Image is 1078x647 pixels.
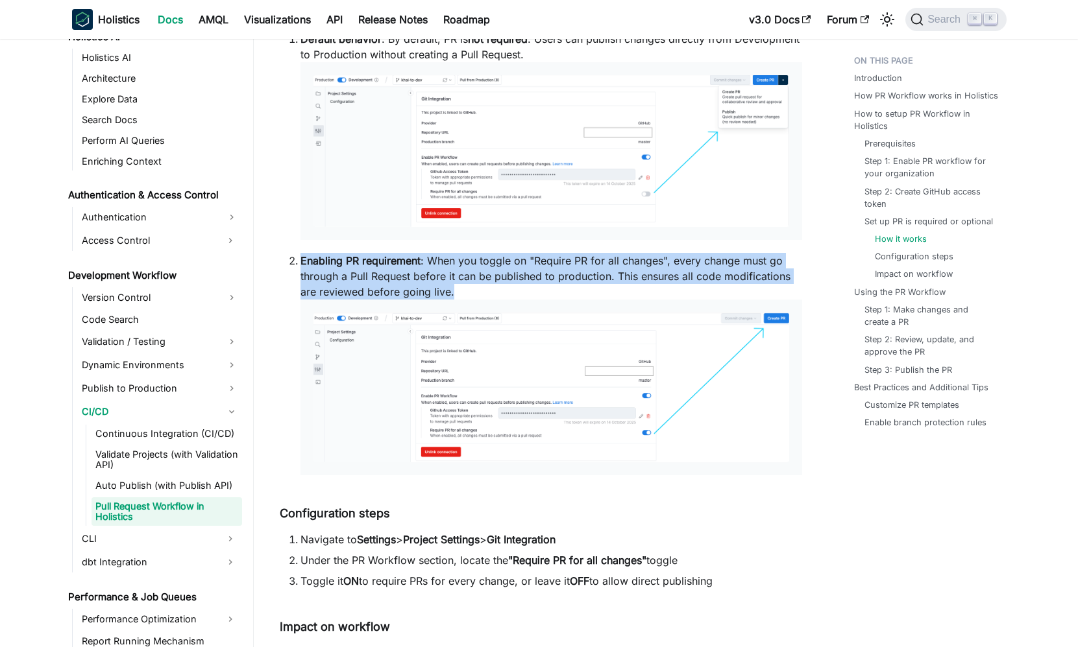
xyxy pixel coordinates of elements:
[78,331,242,352] a: Validation / Testing
[300,31,802,240] p: : By default, PR is . Users can publish changes directly from Development to Production without c...
[854,286,946,298] a: Using the PR Workflow
[72,9,140,30] a: HolisticsHolistics
[64,588,242,606] a: Performance & Job Queues
[78,69,242,88] a: Architecture
[741,9,819,30] a: v3.0 Docs
[854,72,902,84] a: Introduction
[78,355,242,375] a: Dynamic Environments
[236,9,319,30] a: Visualizations
[78,230,219,251] a: Access Control
[819,9,877,30] a: Forum
[468,32,528,45] strong: not required
[864,215,993,228] a: Set up PR is required or optional
[875,268,953,280] a: Impact on workflow
[905,8,1006,31] button: Search (Command+K)
[219,230,242,251] button: Expand sidebar category 'Access Control'
[78,132,242,150] a: Perform AI Queries
[219,528,242,549] button: Expand sidebar category 'CLI'
[78,378,242,399] a: Publish to Production
[150,9,191,30] a: Docs
[435,9,498,30] a: Roadmap
[319,9,350,30] a: API
[313,75,789,227] img: Enable PR requirement toggle off
[98,12,140,27] b: Holistics
[78,609,219,629] a: Performance Optimization
[64,266,242,285] a: Development Workflow
[280,506,802,521] h4: Configuration steps
[984,13,997,25] kbd: K
[78,552,219,572] a: dbt Integration
[219,552,242,572] button: Expand sidebar category 'dbt Integration'
[300,573,802,589] li: Toggle it to require PRs for every change, or leave it to allow direct publishing
[508,554,646,567] strong: "Require PR for all changes"
[877,9,898,30] button: Switch between dark and light mode (currently light mode)
[78,152,242,171] a: Enriching Context
[864,303,994,328] a: Step 1: Make changes and create a PR
[403,533,480,546] strong: Project Settings
[570,574,589,587] strong: OFF
[924,14,968,25] span: Search
[864,416,986,429] a: Enable branch protection rules
[78,49,242,67] a: Holistics AI
[280,620,802,635] h4: Impact on workflow
[78,311,242,329] a: Code Search
[300,253,802,475] p: : When you toggle on "Require PR for all changes", every change must go through a Pull Request be...
[300,532,802,547] li: Navigate to > >
[487,533,556,546] strong: Git Integration
[64,186,242,204] a: Authentication & Access Control
[78,111,242,129] a: Search Docs
[300,254,421,267] strong: Enabling PR requirement
[854,89,998,102] a: How PR Workflow works in Holistics
[968,13,981,25] kbd: ⌘
[300,552,802,568] li: Under the PR Workflow section, locate the toggle
[300,32,382,45] strong: Default behavior
[92,476,242,495] a: Auto Publish (with Publish API)
[864,155,994,180] a: Step 1: Enable PR workflow for your organization
[864,399,959,411] a: Customize PR templates
[59,39,254,647] nav: Docs sidebar
[219,609,242,629] button: Expand sidebar category 'Performance Optimization'
[357,533,396,546] strong: Settings
[864,333,994,358] a: Step 2: Review, update, and approve the PR
[92,497,242,526] a: Pull Request Workflow in Holistics
[854,381,988,394] a: Best Practices and Additional Tips
[854,108,999,132] a: How to setup PR Workflow in Holistics
[191,9,236,30] a: AMQL
[92,425,242,443] a: Continuous Integration (CI/CD)
[313,312,789,462] img: Enable PR requirement toggle on
[875,233,927,245] a: How it works
[78,401,242,422] a: CI/CD
[78,90,242,108] a: Explore Data
[350,9,435,30] a: Release Notes
[78,287,242,308] a: Version Control
[78,528,219,549] a: CLI
[864,185,994,210] a: Step 2: Create GitHub access token
[864,137,916,150] a: Prerequisites
[875,250,953,263] a: Configuration steps
[343,574,359,587] strong: ON
[78,207,242,228] a: Authentication
[72,9,93,30] img: Holistics
[864,364,952,376] a: Step 3: Publish the PR
[92,445,242,474] a: Validate Projects (with Validation API)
